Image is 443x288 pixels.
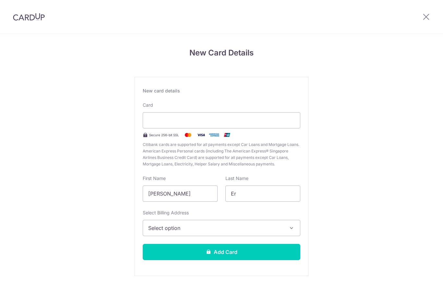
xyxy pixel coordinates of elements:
[143,141,300,167] span: Citibank cards are supported for all payments except Car Loans and Mortgage Loans. American Expre...
[13,13,45,21] img: CardUp
[135,47,308,59] h4: New Card Details
[195,131,208,139] img: Visa
[208,131,221,139] img: .alt.amex
[143,186,218,202] input: Cardholder First Name
[143,175,166,182] label: First Name
[225,186,300,202] input: Cardholder Last Name
[143,88,300,94] div: New card details
[143,220,300,236] button: Select option
[221,131,233,139] img: .alt.unionpay
[225,175,248,182] label: Last Name
[143,102,153,108] label: Card
[148,224,283,232] span: Select option
[143,210,189,216] label: Select Billing Address
[143,244,300,260] button: Add Card
[148,116,295,124] iframe: Secure card payment input frame
[182,131,195,139] img: Mastercard
[149,132,179,138] span: Secure 256-bit SSL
